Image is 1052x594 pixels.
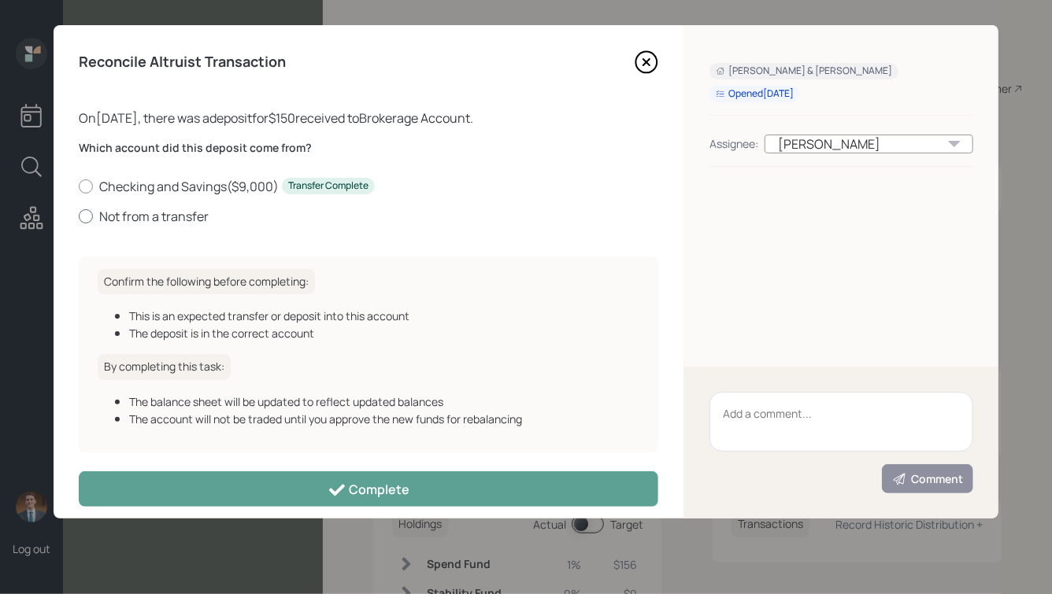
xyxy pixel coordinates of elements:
div: The account will not be traded until you approve the new funds for rebalancing [129,411,639,427]
div: Assignee: [709,135,758,152]
label: Checking and Savings ( $9,000 ) [79,178,658,195]
h4: Reconcile Altruist Transaction [79,53,286,71]
div: Opened [DATE] [716,87,794,101]
h6: Confirm the following before completing: [98,269,315,295]
div: [PERSON_NAME] & [PERSON_NAME] [716,65,892,78]
label: Not from a transfer [79,208,658,225]
div: This is an expected transfer or deposit into this account [129,308,639,324]
div: Complete [328,481,410,500]
div: [PERSON_NAME] [765,135,973,153]
button: Complete [79,471,658,507]
label: Which account did this deposit come from? [79,140,658,156]
h6: By completing this task: [98,354,231,380]
div: The balance sheet will be updated to reflect updated balances [129,393,639,410]
div: Comment [892,471,963,487]
div: The deposit is in the correct account [129,325,639,341]
button: Comment [882,464,973,493]
div: On [DATE] , there was a deposit for $150 received to Brokerage Account . [79,109,658,127]
div: Transfer Complete [288,179,369,193]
